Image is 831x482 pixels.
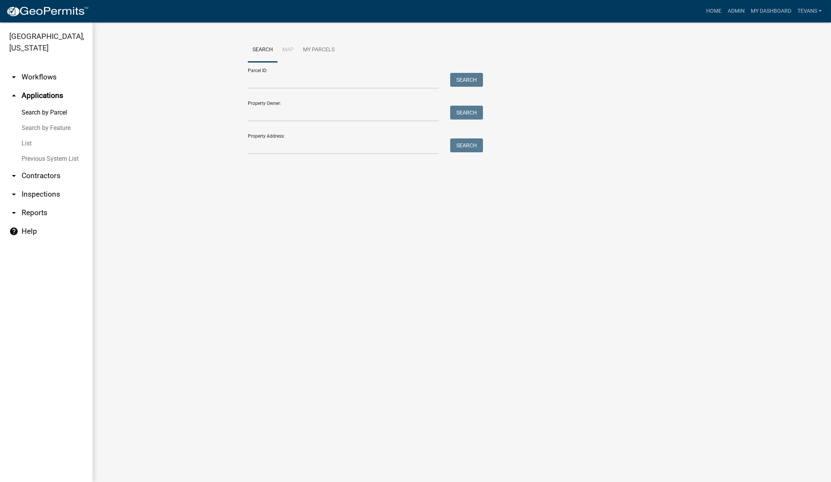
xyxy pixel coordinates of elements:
[9,91,19,100] i: arrow_drop_up
[703,4,725,19] a: Home
[9,208,19,217] i: arrow_drop_down
[725,4,748,19] a: Admin
[248,38,278,62] a: Search
[298,38,339,62] a: My Parcels
[9,171,19,180] i: arrow_drop_down
[748,4,794,19] a: My Dashboard
[450,106,483,120] button: Search
[9,190,19,199] i: arrow_drop_down
[450,138,483,152] button: Search
[9,227,19,236] i: help
[794,4,825,19] a: tevans
[9,72,19,82] i: arrow_drop_down
[450,73,483,87] button: Search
